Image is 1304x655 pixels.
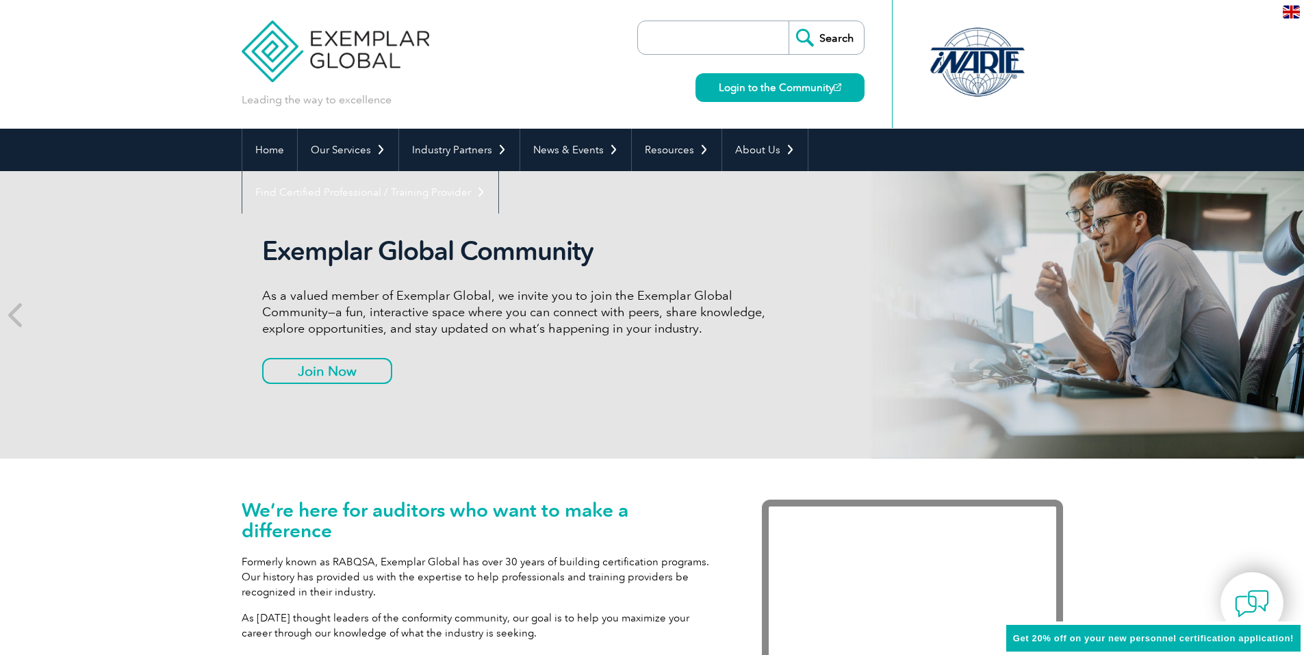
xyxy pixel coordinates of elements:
p: As [DATE] thought leaders of the conformity community, our goal is to help you maximize your care... [242,611,721,641]
a: Home [242,129,297,171]
a: News & Events [520,129,631,171]
p: Leading the way to excellence [242,92,392,107]
p: Formerly known as RABQSA, Exemplar Global has over 30 years of building certification programs. O... [242,554,721,600]
h1: We’re here for auditors who want to make a difference [242,500,721,541]
img: en [1283,5,1300,18]
input: Search [789,21,864,54]
a: Resources [632,129,721,171]
img: open_square.png [834,84,841,91]
p: As a valued member of Exemplar Global, we invite you to join the Exemplar Global Community—a fun,... [262,287,776,337]
a: Industry Partners [399,129,520,171]
a: About Us [722,129,808,171]
img: contact-chat.png [1235,587,1269,621]
h2: Exemplar Global Community [262,235,776,267]
a: Find Certified Professional / Training Provider [242,171,498,214]
a: Login to the Community [695,73,865,102]
span: Get 20% off on your new personnel certification application! [1013,633,1294,643]
a: Join Now [262,358,392,384]
a: Our Services [298,129,398,171]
